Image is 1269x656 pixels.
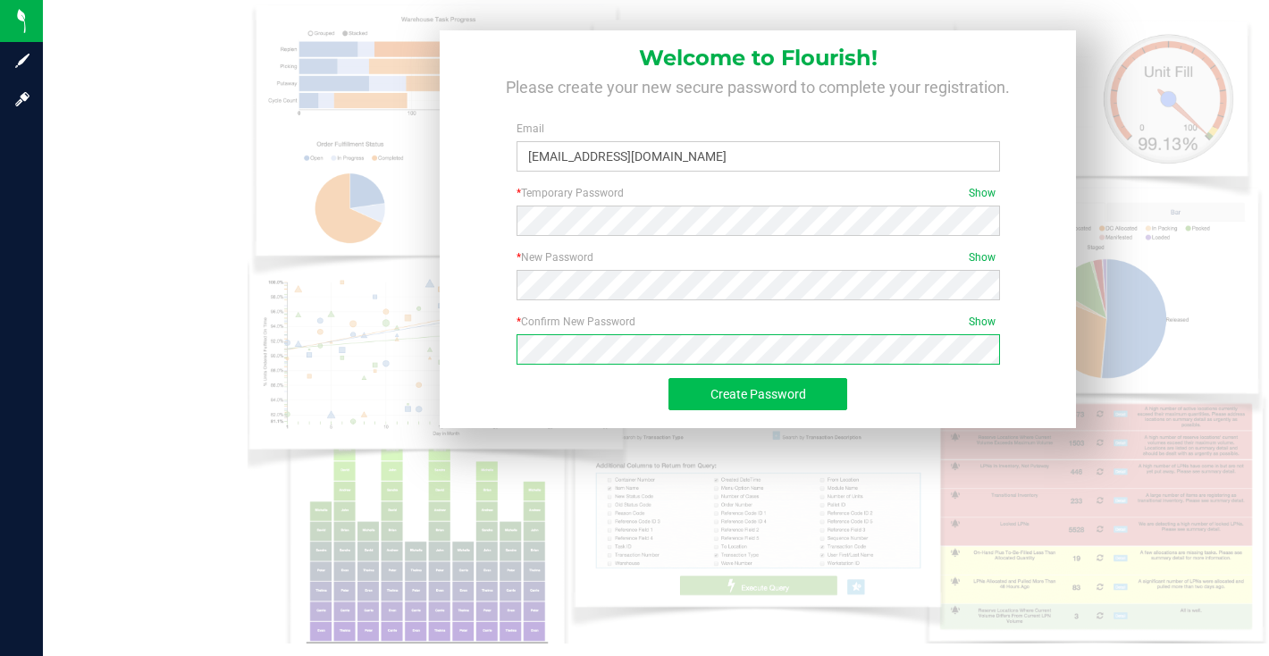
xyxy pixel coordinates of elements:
[506,78,1010,97] span: Please create your new secure password to complete your registration.
[969,314,996,330] span: Show
[969,185,996,201] span: Show
[13,52,31,70] inline-svg: Sign up
[517,185,1000,201] label: Temporary Password
[517,121,1000,137] label: Email
[517,314,1000,330] label: Confirm New Password
[466,30,1051,70] h1: Welcome to Flourish!
[969,249,996,265] span: Show
[710,387,806,401] span: Create Password
[668,378,847,410] button: Create Password
[517,249,1000,265] label: New Password
[13,90,31,108] inline-svg: Log in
